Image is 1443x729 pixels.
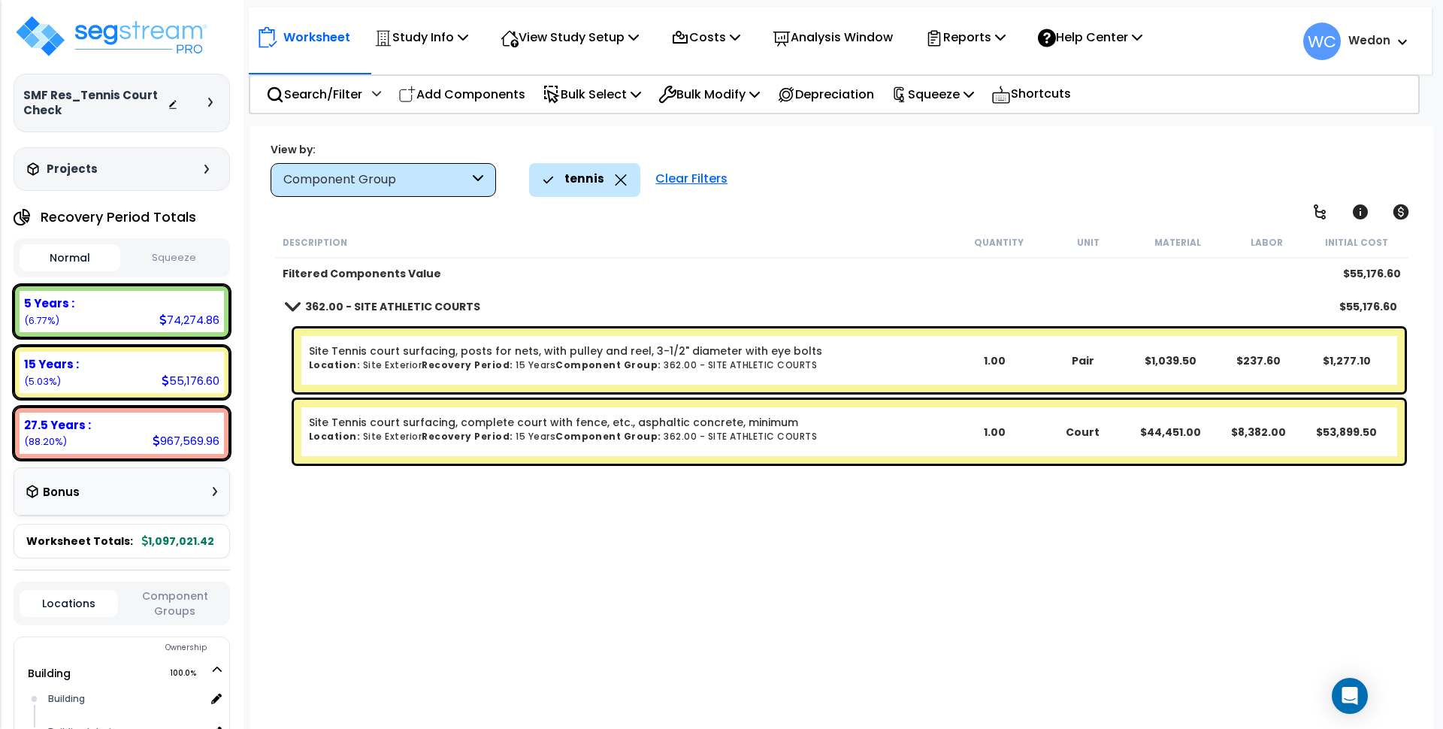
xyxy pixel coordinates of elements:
b: Recovery Period: [422,430,513,443]
div: Pair [1039,352,1126,368]
div: $1,039.50 [1127,352,1214,368]
h3: SMF Res_Tennis Court Check [23,88,168,118]
div: $53,899.50 [1303,424,1390,439]
small: Description [283,237,347,249]
small: Unit [1077,237,1100,249]
p: tennis [564,169,604,189]
div: 967,569.96 [153,433,219,449]
p: Worksheet [283,27,350,47]
div: Component Group [283,171,469,189]
div: 74,274.86 [159,312,219,328]
div: 1.00 [951,352,1038,368]
small: Material [1154,237,1201,249]
p: View Study Setup [501,27,639,47]
p: Bulk Modify [658,84,760,104]
div: $237.60 [1215,352,1302,368]
div: $55,176.60 [1339,299,1397,314]
button: Component Groups [126,588,224,619]
b: 1,097,021.42 [142,534,214,549]
small: Initial Cost [1325,237,1388,249]
div: Ownership [44,639,229,657]
button: Squeeze [124,245,225,271]
p: Reports [925,27,1006,47]
b: Component Group: [555,430,661,443]
small: Quantity [974,237,1024,249]
span: Worksheet Totals: [26,534,133,549]
a: Building 100.0% [28,666,71,681]
small: 88.1997326907254% [24,435,67,448]
p: Squeeze [891,84,974,104]
div: Depreciation [769,77,882,112]
p: Depreciation [777,84,874,104]
small: 6.770593412843297% [24,314,59,327]
p: Bulk Select [543,84,641,104]
div: Court [1039,424,1126,439]
b: 27.5 Years : [24,417,91,433]
div: 1.00 [951,424,1038,439]
a: Individual Item [309,415,798,430]
div: View by: [271,142,496,157]
div: $1,277.10 [1303,352,1390,368]
b: Wedon [1348,32,1390,48]
button: Locations [20,590,118,617]
b: Component Group: [555,358,661,371]
img: logo_pro_r.png [14,14,209,59]
p: Costs [671,27,740,47]
b: Location: [309,430,360,443]
small: 5.029673896431302% [24,375,61,388]
a: Individual Item [309,343,822,358]
b: Filtered Components Value [283,266,441,281]
div: Shortcuts [983,76,1079,113]
p: Search/Filter [266,84,362,104]
b: Location: [309,358,360,371]
p: Help Center [1038,27,1142,47]
div: $44,451.00 [1127,424,1214,439]
b: 15 Years : [24,356,79,372]
h6: Site Exterior 15 Years 362.00 - SITE ATHLETIC COURTS [309,431,950,441]
div: Building [44,690,205,708]
b: Recovery Period: [422,358,513,371]
div: $8,382.00 [1215,424,1302,439]
div: Open Intercom Messenger [1332,678,1368,714]
div: 55,176.60 [162,373,219,389]
div: Clear Filters [648,163,735,196]
p: Analysis Window [773,27,893,47]
p: Add Components [398,84,525,104]
h3: Bonus [43,486,80,499]
span: 100.0% [170,664,210,682]
div: Add Components [390,77,534,112]
button: Normal [20,244,120,271]
p: Study Info [374,27,468,47]
h6: Site Exterior 15 Years 362.00 - SITE ATHLETIC COURTS [309,360,950,370]
b: 362.00 - SITE ATHLETIC COURTS [305,299,480,314]
h3: Projects [47,162,98,177]
small: Labor [1251,237,1283,249]
p: Shortcuts [991,83,1071,105]
h4: Recovery Period Totals [41,210,196,225]
span: WC [1303,23,1341,60]
b: 5 Years : [24,295,74,311]
b: $55,176.60 [1343,266,1401,281]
